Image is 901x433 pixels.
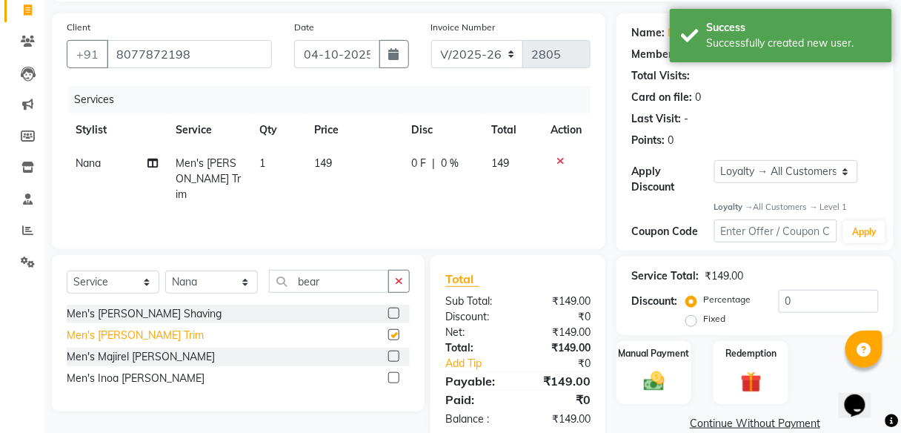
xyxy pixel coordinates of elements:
div: Membership: [631,47,696,62]
span: | [432,156,435,171]
input: Search by Name/Mobile/Email/Code [107,40,272,68]
div: Total: [434,340,518,356]
div: Service Total: [631,268,699,284]
div: Net: [434,325,518,340]
strong: Loyalty → [714,202,754,212]
div: Services [68,86,602,113]
label: Date [294,21,314,34]
th: Total [483,113,542,147]
input: Enter Offer / Coupon Code [714,219,838,242]
label: Fixed [703,312,725,325]
span: 149 [492,156,510,170]
div: ₹149.00 [518,340,602,356]
div: Apply Discount [631,164,714,195]
a: Add Tip [434,356,532,371]
div: Men's [PERSON_NAME] Shaving [67,306,222,322]
span: 0 F [411,156,426,171]
div: All Customers → Level 1 [714,201,879,214]
div: ₹149.00 [518,372,602,390]
div: ₹149.00 [518,411,602,427]
div: Total Visits: [631,68,690,84]
div: ₹149.00 [705,268,743,284]
label: Invoice Number [431,21,496,34]
div: Balance : [434,411,518,427]
div: Men's Majirel [PERSON_NAME] [67,349,215,365]
div: ₹0 [518,309,602,325]
div: Name: [631,25,665,41]
th: Qty [250,113,306,147]
a: Naman [668,25,702,41]
th: Stylist [67,113,167,147]
div: ₹149.00 [518,294,602,309]
div: Points: [631,133,665,148]
input: Search or Scan [269,270,389,293]
div: 0 [695,90,701,105]
span: Nana [76,156,101,170]
div: ₹0 [518,391,602,409]
label: Percentage [703,293,751,306]
img: _gift.svg [734,369,768,395]
div: Coupon Code [631,224,714,239]
span: Total [445,271,479,287]
label: Manual Payment [619,347,690,360]
div: Last Visit: [631,111,681,127]
div: Payable: [434,372,518,390]
th: Price [306,113,403,147]
span: 149 [315,156,333,170]
img: _cash.svg [637,369,671,393]
button: +91 [67,40,108,68]
div: ₹149.00 [518,325,602,340]
div: Men's Inoa [PERSON_NAME] [67,371,205,386]
span: 1 [259,156,265,170]
div: Discount: [631,294,677,309]
a: Continue Without Payment [619,416,891,432]
div: 0 [668,133,674,148]
iframe: chat widget [839,374,886,418]
div: Sub Total: [434,294,518,309]
div: Card on file: [631,90,692,105]
div: Paid: [434,391,518,409]
div: - [684,111,688,127]
div: Success [707,20,881,36]
div: ₹0 [532,356,602,371]
th: Action [542,113,591,147]
button: Apply [843,221,885,243]
label: Client [67,21,90,34]
span: Men's [PERSON_NAME] Trim [176,156,241,201]
th: Service [167,113,250,147]
th: Disc [402,113,482,147]
div: Successfully created new user. [707,36,881,51]
div: Discount: [434,309,518,325]
div: Men's [PERSON_NAME] Trim [67,328,204,343]
div: No Active Membership [631,47,879,62]
span: 0 % [441,156,459,171]
label: Redemption [725,347,777,360]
